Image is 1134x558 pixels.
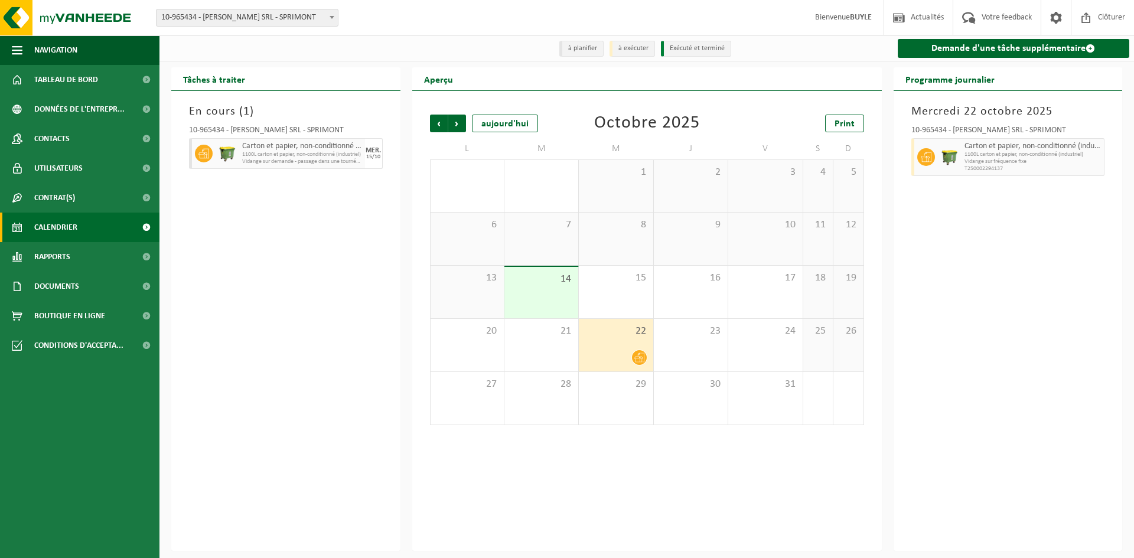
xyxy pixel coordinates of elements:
div: 10-965434 - [PERSON_NAME] SRL - SPRIMONT [911,126,1105,138]
span: 12 [839,218,857,231]
span: 21 [510,325,572,338]
span: 1100L carton et papier, non-conditionné (industriel) [242,151,362,158]
td: S [803,138,833,159]
span: 23 [660,325,722,338]
span: 30 [660,378,722,391]
td: L [430,138,504,159]
td: M [504,138,579,159]
span: 14 [510,273,572,286]
span: 1 [585,166,647,179]
span: 4 [809,166,827,179]
a: Print [825,115,864,132]
span: 10 [734,218,796,231]
span: 27 [436,378,498,391]
span: 2 [660,166,722,179]
li: à planifier [559,41,604,57]
td: V [728,138,803,159]
span: Vidange sur fréquence fixe [964,158,1102,165]
h3: Mercredi 22 octobre 2025 [911,103,1105,120]
span: 6 [436,218,498,231]
span: 5 [839,166,857,179]
span: Carton et papier, non-conditionné (industriel) [242,142,362,151]
span: 20 [436,325,498,338]
h2: Programme journalier [894,67,1006,90]
strong: BUYLE [850,13,872,22]
img: WB-1100-HPE-GN-50 [219,145,236,162]
div: Octobre 2025 [594,115,700,132]
span: T250002294137 [964,165,1102,172]
span: Suivant [448,115,466,132]
h2: Aperçu [412,67,465,90]
td: M [579,138,653,159]
h2: Tâches à traiter [171,67,257,90]
span: 28 [510,378,572,391]
span: Documents [34,272,79,301]
span: Données de l'entrepr... [34,94,125,124]
span: 22 [585,325,647,338]
div: aujourd'hui [472,115,538,132]
li: à exécuter [610,41,655,57]
span: 13 [436,272,498,285]
div: 15/10 [366,154,380,160]
span: Calendrier [34,213,77,242]
span: Rapports [34,242,70,272]
span: Tableau de bord [34,65,98,94]
span: Navigation [34,35,77,65]
span: Utilisateurs [34,154,83,183]
span: 3 [734,166,796,179]
span: Contrat(s) [34,183,75,213]
span: 11 [809,218,827,231]
span: Print [835,119,855,129]
span: 7 [510,218,572,231]
span: Conditions d'accepta... [34,331,123,360]
img: WB-1100-HPE-GN-50 [941,148,959,166]
span: Carton et papier, non-conditionné (industriel) [964,142,1102,151]
li: Exécuté et terminé [661,41,731,57]
span: 10-965434 - BUYLE CHRISTIAN SRL - SPRIMONT [157,9,338,26]
span: 16 [660,272,722,285]
span: 24 [734,325,796,338]
span: 25 [809,325,827,338]
h3: En cours ( ) [189,103,383,120]
span: 8 [585,218,647,231]
span: 1 [243,106,250,118]
span: 29 [585,378,647,391]
span: 9 [660,218,722,231]
td: J [654,138,728,159]
span: 31 [734,378,796,391]
span: Précédent [430,115,448,132]
span: Contacts [34,124,70,154]
a: Demande d'une tâche supplémentaire [898,39,1130,58]
span: Vidange sur demande - passage dans une tournée fixe [242,158,362,165]
span: 18 [809,272,827,285]
div: 10-965434 - [PERSON_NAME] SRL - SPRIMONT [189,126,383,138]
div: MER. [366,147,381,154]
span: Boutique en ligne [34,301,105,331]
span: 19 [839,272,857,285]
span: 17 [734,272,796,285]
span: 15 [585,272,647,285]
span: 1100L carton et papier, non-conditionné (industriel) [964,151,1102,158]
td: D [833,138,863,159]
span: 26 [839,325,857,338]
span: 10-965434 - BUYLE CHRISTIAN SRL - SPRIMONT [156,9,338,27]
